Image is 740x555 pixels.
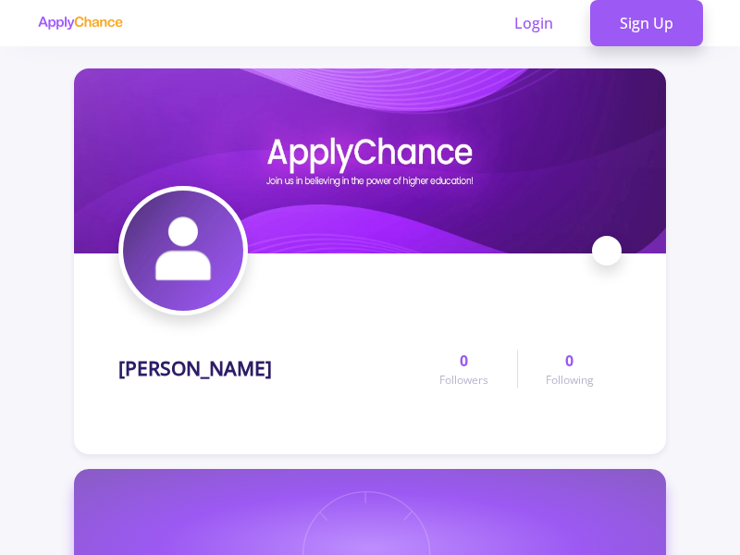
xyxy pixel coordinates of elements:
h1: [PERSON_NAME] [118,357,272,380]
span: Followers [439,372,488,388]
img: Mudaser Mayaravatar [123,191,243,311]
img: Mudaser Mayarcover image [74,68,666,253]
span: Following [546,372,594,388]
img: applychance logo text only [37,16,123,31]
a: 0Following [517,350,622,388]
span: 0 [565,350,573,372]
a: 0Followers [412,350,516,388]
span: 0 [460,350,468,372]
